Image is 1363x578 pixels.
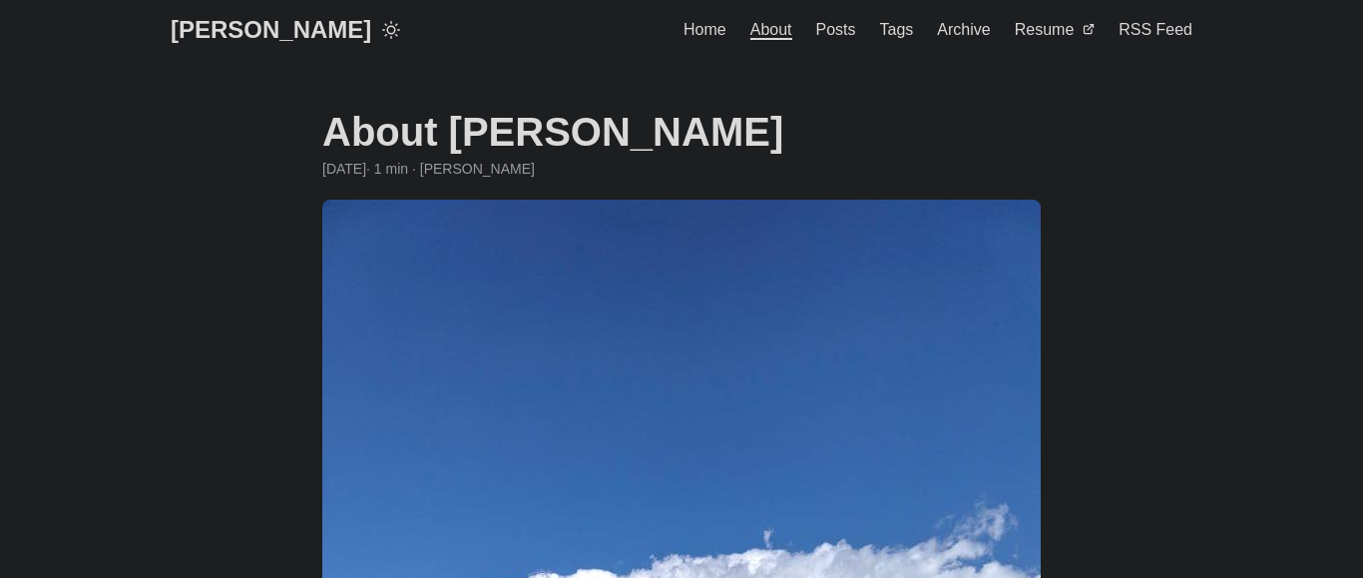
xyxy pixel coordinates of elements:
span: About [750,21,792,40]
h1: About [PERSON_NAME] [322,108,1041,156]
span: Archive [937,21,990,38]
span: 2016-08-21 00:00:00 +0000 UTC [322,158,366,180]
span: Resume [1015,21,1075,38]
span: Posts [816,21,856,38]
span: RSS Feed [1119,21,1192,38]
span: Tags [880,21,914,38]
div: · 1 min · [PERSON_NAME] [322,158,1041,180]
span: Home [683,21,726,38]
